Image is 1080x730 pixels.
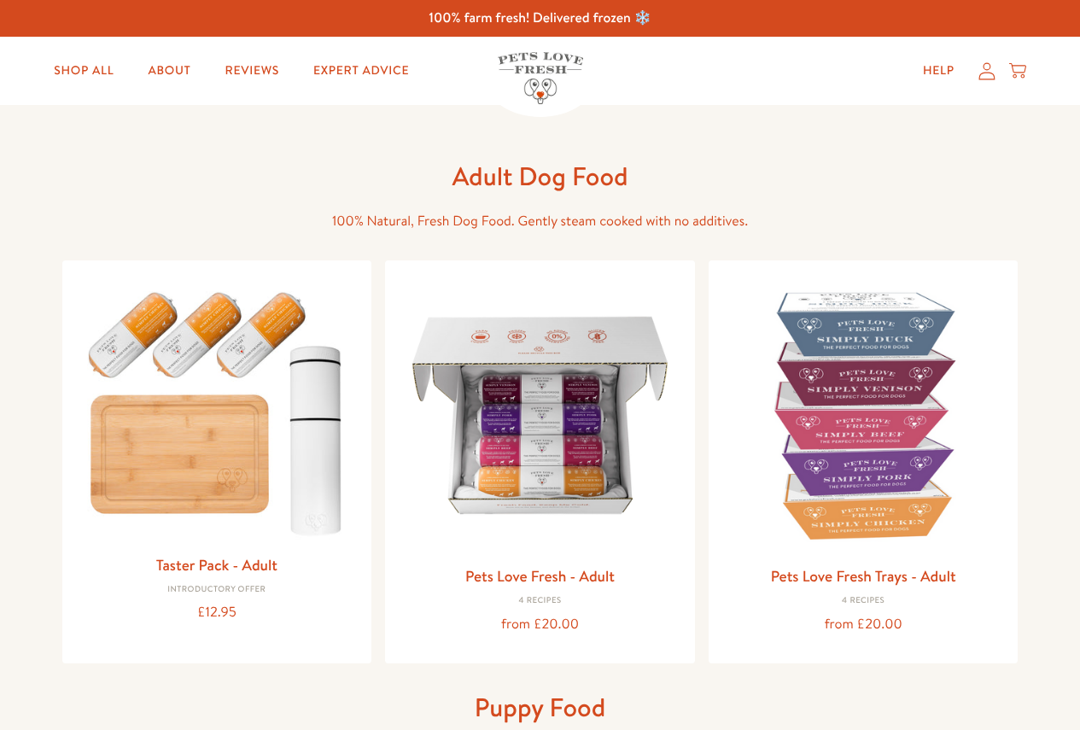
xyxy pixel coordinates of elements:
div: £12.95 [76,601,359,624]
div: from £20.00 [399,613,681,636]
img: Pets Love Fresh - Adult [399,274,681,557]
h1: Puppy Food [267,691,814,724]
div: Introductory Offer [76,585,359,595]
span: 100% Natural, Fresh Dog Food. Gently steam cooked with no additives. [332,212,748,231]
div: 4 Recipes [722,596,1005,606]
a: Shop All [40,54,127,88]
a: Reviews [212,54,293,88]
img: Taster Pack - Adult [76,274,359,545]
a: Pets Love Fresh Trays - Adult [771,565,956,587]
a: Expert Advice [300,54,423,88]
h1: Adult Dog Food [267,160,814,193]
a: Help [909,54,968,88]
a: About [134,54,204,88]
a: Pets Love Fresh - Adult [465,565,615,587]
img: Pets Love Fresh Trays - Adult [722,274,1005,557]
img: Pets Love Fresh [498,52,583,104]
div: from £20.00 [722,613,1005,636]
a: Taster Pack - Adult [156,554,277,575]
div: 4 Recipes [399,596,681,606]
